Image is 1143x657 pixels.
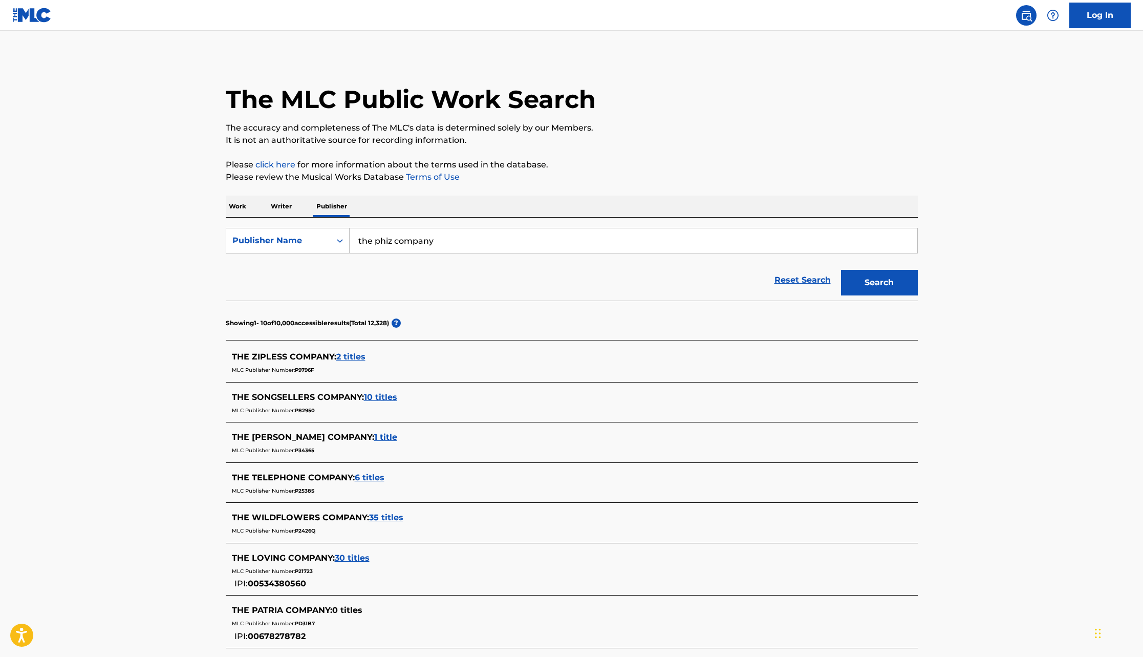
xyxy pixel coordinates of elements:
span: P34365 [295,447,314,454]
span: 30 titles [335,553,370,563]
a: Reset Search [769,269,836,291]
div: Help [1043,5,1063,26]
a: Terms of Use [404,172,460,182]
span: THE ZIPLESS COMPANY : [232,352,336,362]
span: PD31B7 [295,620,315,627]
img: help [1047,9,1059,22]
span: P9796F [295,367,314,373]
span: MLC Publisher Number: [232,367,295,373]
p: Publisher [313,196,350,217]
span: 6 titles [355,473,384,482]
span: MLC Publisher Number: [232,568,295,575]
span: THE PATRIA COMPANY : [232,605,332,615]
span: MLC Publisher Number: [232,488,295,494]
button: Search [841,270,918,295]
span: IPI: [234,579,248,588]
a: Public Search [1016,5,1037,26]
span: THE SONGSELLERS COMPANY : [232,392,364,402]
span: 00534380560 [248,579,306,588]
p: Writer [268,196,295,217]
p: Showing 1 - 10 of 10,000 accessible results (Total 12,328 ) [226,319,389,328]
span: THE TELEPHONE COMPANY : [232,473,355,482]
span: P2426Q [295,527,315,534]
span: 10 titles [364,392,397,402]
span: MLC Publisher Number: [232,407,295,414]
span: ? [392,319,401,328]
img: search [1020,9,1032,22]
span: THE LOVING COMPANY : [232,553,335,563]
span: 0 titles [332,605,362,615]
p: The accuracy and completeness of The MLC's data is determined solely by our Members. [226,122,918,134]
span: P82950 [295,407,315,414]
span: 2 titles [336,352,365,362]
p: Please review the Musical Works Database [226,171,918,183]
div: Drag [1095,618,1101,649]
p: Please for more information about the terms used in the database. [226,159,918,171]
span: THE [PERSON_NAME] COMPANY : [232,432,374,442]
span: THE WILDFLOWERS COMPANY : [232,513,369,522]
span: IPI: [234,631,248,641]
div: Publisher Name [232,235,325,247]
p: It is not an authoritative source for recording information. [226,134,918,146]
img: MLC Logo [12,8,52,23]
span: MLC Publisher Number: [232,447,295,454]
span: 1 title [374,432,397,442]
span: MLC Publisher Number: [232,527,295,534]
iframe: Chat Widget [1092,608,1143,657]
span: P21723 [295,568,313,575]
a: Log In [1069,3,1131,28]
h1: The MLC Public Work Search [226,84,596,115]
span: 35 titles [369,513,403,522]
p: Work [226,196,249,217]
span: P2538S [295,488,314,494]
span: MLC Publisher Number: [232,620,295,627]
a: click here [255,160,295,169]
span: 00678278782 [248,631,306,641]
form: Search Form [226,228,918,301]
